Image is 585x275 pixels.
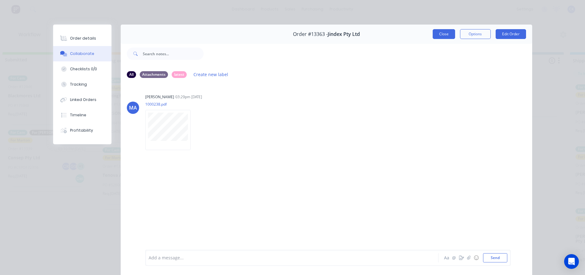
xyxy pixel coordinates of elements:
[460,29,491,39] button: Options
[496,29,526,39] button: Edit Order
[293,31,328,37] span: Order #13363 -
[483,253,507,262] button: Send
[70,82,87,87] div: Tracking
[70,66,97,72] div: Checklists 0/0
[53,61,111,77] button: Checklists 0/0
[145,94,174,100] div: [PERSON_NAME]
[70,112,86,118] div: Timeline
[443,254,450,261] button: Aa
[172,71,187,78] div: latest
[450,254,458,261] button: @
[127,71,136,78] div: All
[129,104,137,111] div: MA
[53,92,111,107] button: Linked Orders
[473,254,480,261] button: ☺
[70,97,96,103] div: Linked Orders
[175,94,202,100] div: 03:29pm [DATE]
[564,254,579,269] div: Open Intercom Messenger
[145,102,197,107] p: 1000238.pdf
[53,77,111,92] button: Tracking
[190,70,232,79] button: Create new label
[53,46,111,61] button: Collaborate
[53,31,111,46] button: Order details
[143,48,204,60] input: Search notes...
[70,51,94,56] div: Collaborate
[53,123,111,138] button: Profitability
[328,31,360,37] span: Jindex Pty Ltd
[70,36,96,41] div: Order details
[53,107,111,123] button: Timeline
[433,29,455,39] button: Close
[70,128,93,133] div: Profitability
[140,71,168,78] div: Attachments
